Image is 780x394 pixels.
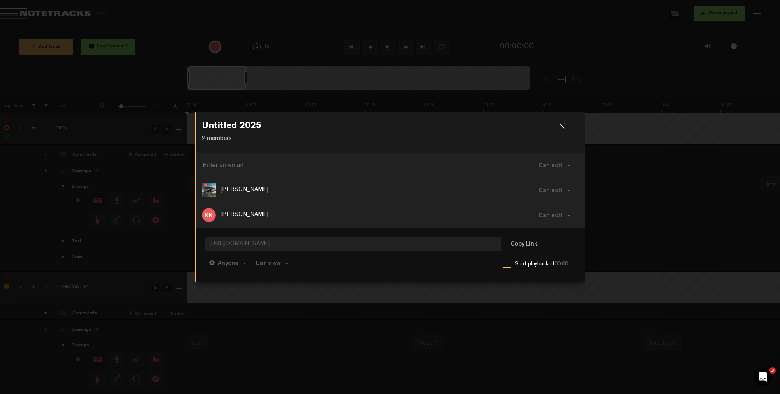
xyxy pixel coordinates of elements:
[769,367,776,374] span: 3
[538,188,563,194] span: Can edit
[754,367,772,386] iframe: Intercom live chat
[515,260,575,268] label: Start playback at
[554,261,568,267] span: 00:00
[202,183,216,197] img: ACg8ocKdY4JghCEup0kHNITFl1fPB-44GOZCrISRFs03k1Tcv7k3rtI=s96-c
[205,237,501,251] span: [URL][DOMAIN_NAME]
[221,210,268,219] p: [PERSON_NAME]
[503,237,545,253] button: Copy Link
[218,261,238,267] span: Anyone
[538,163,563,169] span: Can edit
[531,206,578,224] button: Can edit
[203,159,500,171] input: Enter an email
[202,208,216,222] img: letters
[538,213,563,219] span: Can edit
[531,156,578,175] button: Can edit
[205,254,250,272] button: Anyone
[256,261,281,267] span: Can view
[531,181,578,200] button: Can edit
[202,122,579,134] h3: Untitled 2025
[202,134,579,143] p: 2 members
[252,254,292,272] button: Can view
[221,186,268,194] p: [PERSON_NAME]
